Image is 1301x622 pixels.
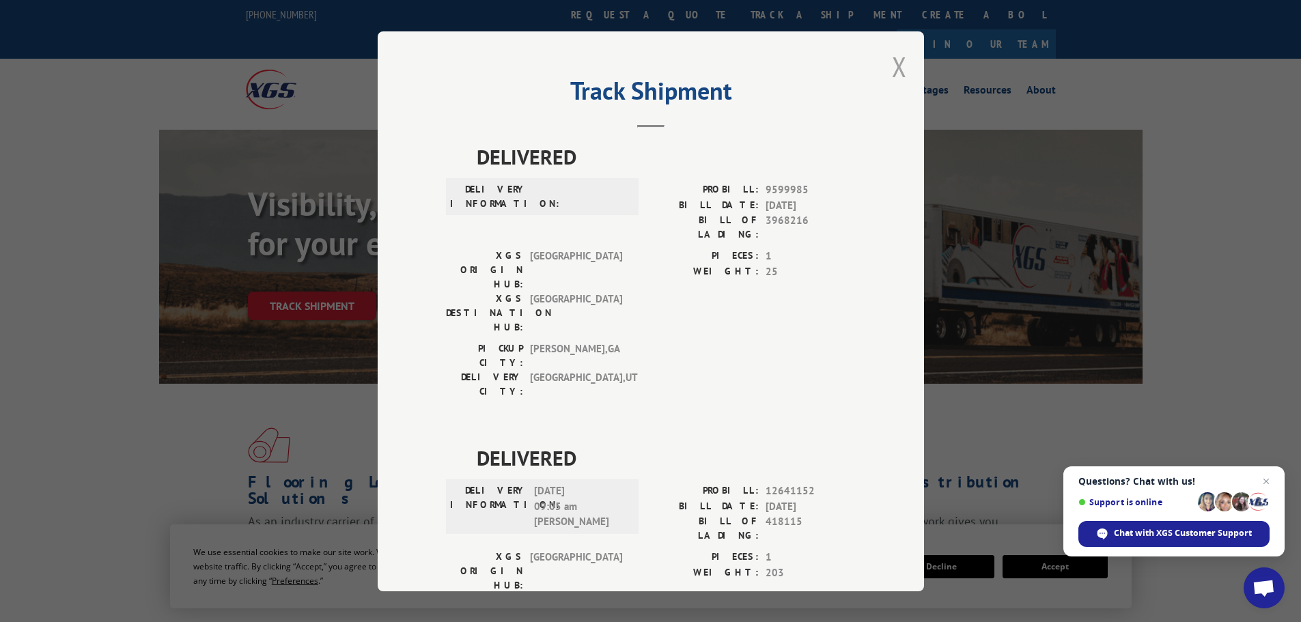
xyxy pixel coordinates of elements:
[446,341,523,370] label: PICKUP CITY:
[530,370,622,399] span: [GEOGRAPHIC_DATA] , UT
[1244,567,1285,608] div: Open chat
[1078,476,1270,487] span: Questions? Chat with us!
[651,249,759,264] label: PIECES:
[1078,497,1193,507] span: Support is online
[477,442,856,473] span: DELIVERED
[651,565,759,580] label: WEIGHT:
[766,565,856,580] span: 203
[651,264,759,279] label: WEIGHT:
[766,182,856,198] span: 9599985
[446,249,523,292] label: XGS ORIGIN HUB:
[651,498,759,514] label: BILL DATE:
[534,483,626,530] span: [DATE] 09:05 am [PERSON_NAME]
[651,514,759,543] label: BILL OF LADING:
[766,550,856,565] span: 1
[530,341,622,370] span: [PERSON_NAME] , GA
[530,249,622,292] span: [GEOGRAPHIC_DATA]
[530,292,622,335] span: [GEOGRAPHIC_DATA]
[766,213,856,242] span: 3968216
[766,249,856,264] span: 1
[651,213,759,242] label: BILL OF LADING:
[766,264,856,279] span: 25
[766,498,856,514] span: [DATE]
[1258,473,1274,490] span: Close chat
[450,483,527,530] label: DELIVERY INFORMATION:
[892,48,907,85] button: Close modal
[651,182,759,198] label: PROBILL:
[766,514,856,543] span: 418115
[1114,527,1252,539] span: Chat with XGS Customer Support
[651,483,759,499] label: PROBILL:
[1078,521,1270,547] div: Chat with XGS Customer Support
[651,197,759,213] label: BILL DATE:
[450,182,527,211] label: DELIVERY INFORMATION:
[766,197,856,213] span: [DATE]
[446,292,523,335] label: XGS DESTINATION HUB:
[446,370,523,399] label: DELIVERY CITY:
[530,550,622,593] span: [GEOGRAPHIC_DATA]
[477,141,856,172] span: DELIVERED
[446,81,856,107] h2: Track Shipment
[446,550,523,593] label: XGS ORIGIN HUB:
[766,483,856,499] span: 12641152
[651,550,759,565] label: PIECES:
